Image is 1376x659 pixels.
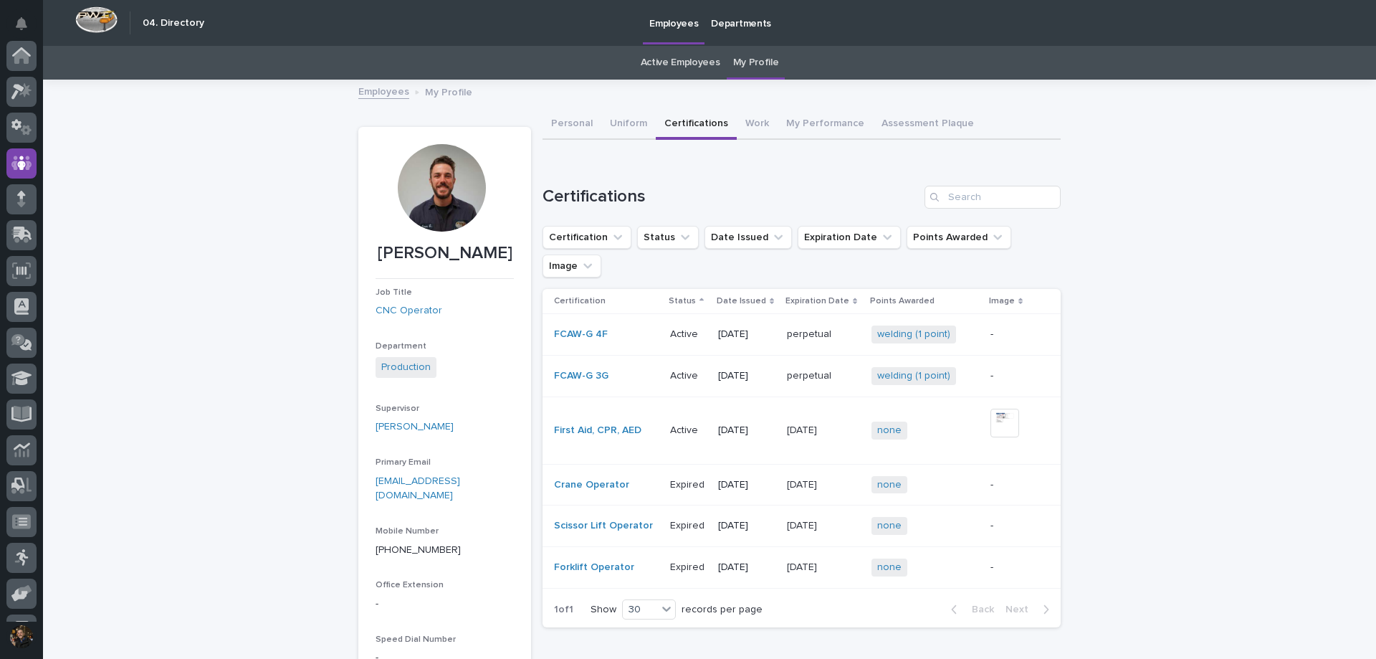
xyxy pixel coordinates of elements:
[940,603,1000,616] button: Back
[656,110,737,140] button: Certifications
[718,370,776,382] p: [DATE]
[623,602,657,617] div: 30
[591,604,616,616] p: Show
[787,367,834,382] p: perpetual
[785,293,849,309] p: Expiration Date
[877,425,902,437] a: none
[376,581,444,589] span: Office Extension
[718,520,776,532] p: [DATE]
[543,314,1061,356] tr: FCAW-G 4F ActiveActive [DATE]perpetualperpetual welding (1 point) -
[670,517,707,532] p: Expired
[1000,603,1061,616] button: Next
[543,355,1061,397] tr: FCAW-G 3G ActiveActive [DATE]perpetualperpetual welding (1 point) -
[924,186,1061,209] input: Search
[601,110,656,140] button: Uniform
[669,293,696,309] p: Status
[778,110,873,140] button: My Performance
[376,243,514,264] p: [PERSON_NAME]
[990,328,1038,341] p: -
[877,479,902,491] a: none
[637,226,699,249] button: Status
[543,255,601,278] button: Image
[376,342,426,351] span: Department
[787,476,820,491] p: [DATE]
[718,561,776,574] p: [DATE]
[543,506,1061,547] tr: Scissor Lift Operator ExpiredExpired [DATE][DATE][DATE] none -
[717,293,766,309] p: Date Issued
[543,547,1061,589] tr: Forklift Operator ExpiredExpired [DATE][DATE][DATE] none -
[990,561,1038,574] p: -
[376,476,460,501] a: [EMAIL_ADDRESS][DOMAIN_NAME]
[376,303,442,318] a: CNC Operator
[554,293,606,309] p: Certification
[1005,605,1037,615] span: Next
[670,476,707,491] p: Expired
[737,110,778,140] button: Work
[670,559,707,574] p: Expired
[554,479,629,491] a: Crane Operator
[718,328,776,341] p: [DATE]
[6,622,37,652] button: users-avatar
[989,293,1015,309] p: Image
[877,370,950,382] a: welding (1 point)
[733,46,779,80] a: My Profile
[990,520,1038,532] p: -
[376,419,454,435] a: [PERSON_NAME]
[143,17,204,29] h2: 04. Directory
[877,328,950,341] a: welding (1 point)
[543,397,1061,464] tr: First Aid, CPR, AED ActiveActive [DATE][DATE][DATE] none
[963,605,994,615] span: Back
[543,226,631,249] button: Certification
[787,422,820,437] p: [DATE]
[6,9,37,39] button: Notifications
[704,226,792,249] button: Date Issued
[75,6,118,33] img: Workspace Logo
[877,561,902,574] a: none
[873,110,983,140] button: Assessment Plaque
[376,527,439,536] span: Mobile Number
[381,360,431,375] a: Production
[641,46,720,80] a: Active Employees
[870,293,935,309] p: Points Awarded
[425,83,472,99] p: My Profile
[554,328,608,341] a: FCAW-G 4F
[543,186,919,207] h1: Certifications
[670,326,701,341] p: Active
[718,425,776,437] p: [DATE]
[990,479,1038,491] p: -
[554,520,653,532] a: Scissor Lift Operator
[907,226,1011,249] button: Points Awarded
[376,635,456,644] span: Speed Dial Number
[543,110,601,140] button: Personal
[554,561,634,574] a: Forklift Operator
[543,464,1061,506] tr: Crane Operator ExpiredExpired [DATE][DATE][DATE] none -
[358,82,409,99] a: Employees
[18,17,37,40] div: Notifications
[376,288,412,297] span: Job Title
[787,517,820,532] p: [DATE]
[670,422,701,437] p: Active
[376,404,419,413] span: Supervisor
[554,370,608,382] a: FCAW-G 3G
[376,458,431,467] span: Primary Email
[798,226,901,249] button: Expiration Date
[376,545,461,555] a: [PHONE_NUMBER]
[718,479,776,491] p: [DATE]
[682,604,763,616] p: records per page
[543,592,585,627] p: 1 of 1
[877,520,902,532] a: none
[787,326,834,341] p: perpetual
[376,597,514,612] p: -
[990,370,1038,382] p: -
[670,367,701,382] p: Active
[787,559,820,574] p: [DATE]
[554,425,641,437] a: First Aid, CPR, AED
